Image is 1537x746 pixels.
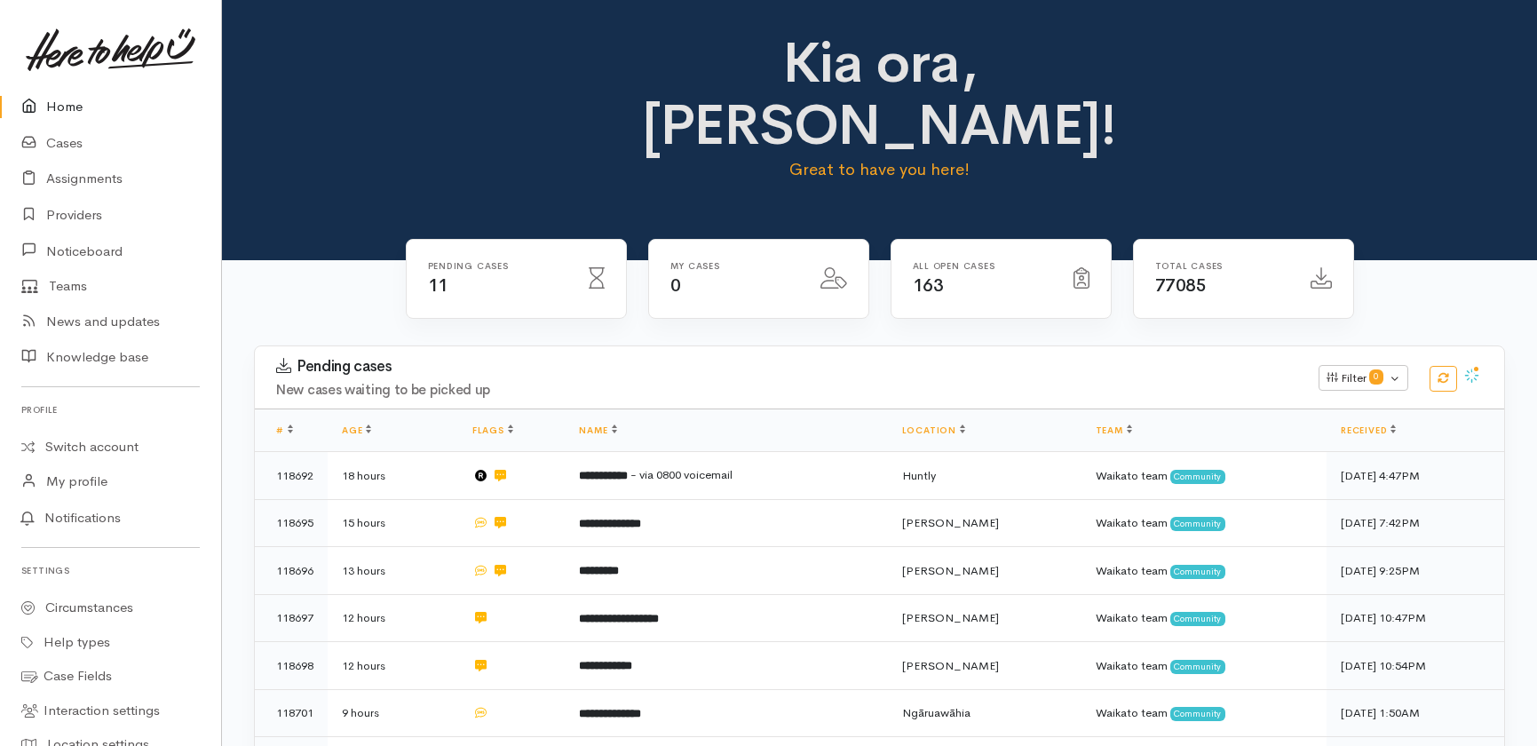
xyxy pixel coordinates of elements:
[276,383,1297,398] h4: New cases waiting to be picked up
[902,658,999,673] span: [PERSON_NAME]
[21,398,200,422] h6: Profile
[328,642,458,690] td: 12 hours
[1081,547,1327,595] td: Waikato team
[902,425,965,436] a: Location
[630,467,733,482] span: - via 0800 voicemail
[1327,689,1504,737] td: [DATE] 1:50AM
[328,452,458,500] td: 18 hours
[255,547,328,595] td: 118696
[902,705,971,720] span: Ngāruawāhia
[572,157,1187,182] p: Great to have you here!
[1327,642,1504,690] td: [DATE] 10:54PM
[902,515,999,530] span: [PERSON_NAME]
[572,32,1187,157] h1: Kia ora, [PERSON_NAME]!
[1341,425,1396,436] a: Received
[255,452,328,500] td: 118692
[1327,594,1504,642] td: [DATE] 10:47PM
[428,261,567,271] h6: Pending cases
[1170,660,1226,674] span: Community
[1319,365,1408,392] button: Filter0
[276,425,293,436] a: #
[579,425,616,436] a: Name
[902,468,936,483] span: Huntly
[428,274,448,297] span: 11
[902,563,999,578] span: [PERSON_NAME]
[1081,642,1327,690] td: Waikato team
[1081,499,1327,547] td: Waikato team
[1170,612,1226,626] span: Community
[1327,499,1504,547] td: [DATE] 7:42PM
[255,689,328,737] td: 118701
[1155,261,1289,271] h6: Total cases
[328,594,458,642] td: 12 hours
[902,610,999,625] span: [PERSON_NAME]
[913,274,944,297] span: 163
[1096,425,1132,436] a: Team
[670,261,799,271] h6: My cases
[328,689,458,737] td: 9 hours
[1327,547,1504,595] td: [DATE] 9:25PM
[255,499,328,547] td: 118695
[276,358,1297,376] h3: Pending cases
[1155,274,1207,297] span: 77085
[472,425,513,436] a: Flags
[1170,565,1226,579] span: Community
[913,261,1052,271] h6: All Open cases
[1170,707,1226,721] span: Community
[1081,689,1327,737] td: Waikato team
[255,594,328,642] td: 118697
[670,274,681,297] span: 0
[1170,517,1226,531] span: Community
[21,559,200,583] h6: Settings
[328,499,458,547] td: 15 hours
[1170,470,1226,484] span: Community
[1081,594,1327,642] td: Waikato team
[1081,452,1327,500] td: Waikato team
[1369,369,1383,384] span: 0
[1327,452,1504,500] td: [DATE] 4:47PM
[328,547,458,595] td: 13 hours
[342,425,371,436] a: Age
[255,642,328,690] td: 118698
